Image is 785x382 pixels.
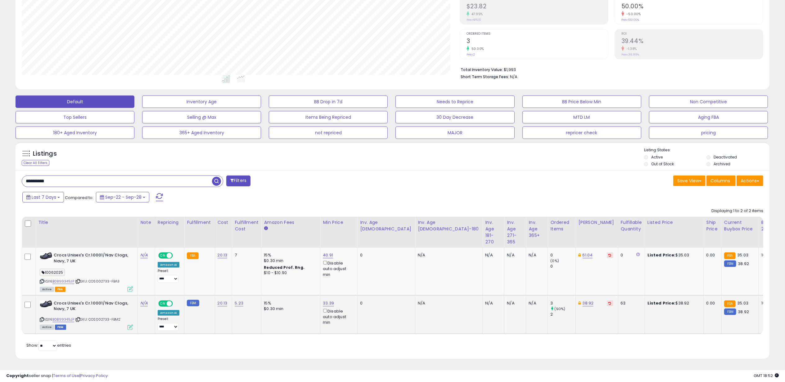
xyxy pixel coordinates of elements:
small: (0%) [550,258,559,263]
a: 61.04 [583,252,593,258]
button: not repriced [269,127,388,139]
span: FBM [55,325,66,330]
div: Fulfillment [187,219,212,226]
small: Prev: $16.10 [467,18,481,22]
div: 0 [550,264,575,269]
h2: 3 [467,38,608,46]
h2: $23.82 [467,3,608,11]
button: Last 7 Days [22,192,64,202]
div: $10 - $10.90 [264,270,315,276]
b: Listed Price: [647,252,676,258]
small: FBM [724,260,736,267]
div: 0 [550,252,575,258]
label: Out of Stock [651,161,674,167]
div: N/A [507,252,521,258]
span: ON [159,301,167,306]
div: 16% [761,252,782,258]
a: 5.23 [235,300,243,306]
div: Inv. Age [DEMOGRAPHIC_DATA]-180 [418,219,480,232]
div: $0.30 min [264,258,315,264]
div: Inv. Age 365+ [529,219,545,239]
div: ASIN: [40,300,133,329]
div: Ship Price [706,219,719,232]
small: -1.38% [624,47,637,51]
div: Current Buybox Price [724,219,756,232]
button: Aging FBA [649,111,768,123]
li: $1,993 [461,65,759,73]
div: 0 [621,252,640,258]
div: 0 [360,252,410,258]
div: Listed Price [647,219,701,226]
span: All listings currently available for purchase on Amazon [40,287,54,292]
div: $38.92 [647,300,699,306]
b: Crocs Unisex's Cr.10001/Nav Clogs, Navy, 7 UK [54,252,129,265]
a: B0B99349JP [52,279,74,284]
span: Last 7 Days [32,194,56,200]
div: N/A [418,252,478,258]
span: 10062025 [40,269,65,276]
div: 0 [360,300,410,306]
button: MAJOR [395,127,514,139]
button: Columns [706,175,736,186]
div: Disable auto adjust min [323,260,353,278]
p: Listing States: [644,147,769,153]
div: Inv. Age 181-270 [485,219,502,245]
button: Needs to Reprice [395,95,514,108]
div: 7 [235,252,256,258]
label: Archived [714,161,730,167]
span: 2025-10-6 18:52 GMT [754,373,779,379]
div: N/A [418,300,478,306]
div: 15% [264,300,315,306]
small: FBM [187,300,199,306]
small: FBM [724,309,736,315]
b: Reduced Prof. Rng. [264,265,305,270]
div: N/A [507,300,521,306]
div: N/A [485,252,499,258]
div: Amazon AI [158,310,179,316]
a: 33.39 [323,300,334,306]
span: N/A [510,74,517,80]
button: pricing [649,127,768,139]
div: Preset: [158,317,179,331]
div: Cost [218,219,230,226]
div: Ordered Items [550,219,573,232]
span: | SKU: COS002733-FBA3 [75,279,120,284]
button: Inventory Age [142,95,261,108]
a: 38.92 [583,300,594,306]
div: Title [38,219,135,226]
div: $0.30 min [264,306,315,312]
a: 20.13 [218,252,228,258]
button: repricer check [522,127,641,139]
div: Clear All Filters [22,160,49,166]
small: -50.00% [624,12,641,16]
small: Amazon Fees. [264,226,268,231]
button: Sep-22 - Sep-28 [96,192,149,202]
div: Fulfillable Quantity [621,219,642,232]
div: Preset: [158,269,179,283]
span: ON [159,253,167,258]
small: Prev: 100.00% [621,18,639,22]
a: B0B99349JP [52,317,74,322]
b: Short Term Storage Fees: [461,74,509,79]
button: Selling @ Max [142,111,261,123]
span: Columns [711,178,730,184]
span: OFF [172,253,182,258]
h2: 50.00% [621,3,763,11]
button: BB Drop in 7d [269,95,388,108]
div: Amazon Fees [264,219,318,226]
a: Privacy Policy [80,373,108,379]
span: All listings currently available for purchase on Amazon [40,325,54,330]
div: 0.00 [706,300,717,306]
span: 38.92 [738,261,749,267]
small: 47.95% [469,12,483,16]
button: Actions [737,175,763,186]
div: 2 [550,312,575,317]
button: 365+ Aged Inventory [142,127,261,139]
h2: 39.44% [621,38,763,46]
div: N/A [485,300,499,306]
button: Top Sellers [16,111,134,123]
div: Fulfillment Cost [235,219,259,232]
small: Prev: 2 [467,53,475,56]
button: Items Being Repriced [269,111,388,123]
span: | SKU: COS002733-FBM2 [75,317,121,322]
